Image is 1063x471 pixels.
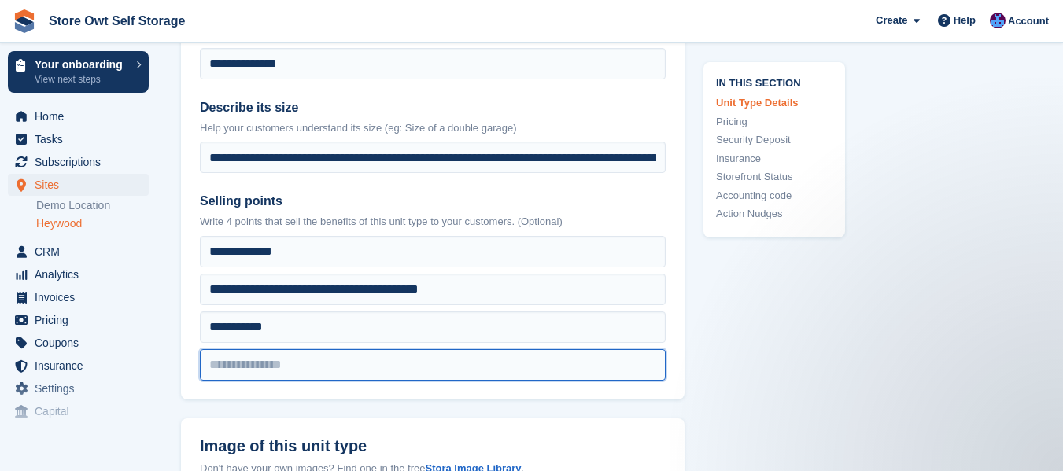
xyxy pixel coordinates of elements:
a: Accounting code [716,187,832,203]
p: Your onboarding [35,59,128,70]
span: Sites [35,174,129,196]
span: Invoices [35,286,129,308]
span: Capital [35,400,129,422]
span: Pricing [35,309,129,331]
a: menu [8,355,149,377]
img: stora-icon-8386f47178a22dfd0bd8f6a31ec36ba5ce8667c1dd55bd0f319d3a0aa187defe.svg [13,9,36,33]
p: Write 4 points that sell the benefits of this unit type to your customers. (Optional) [200,214,666,230]
span: CRM [35,241,129,263]
a: menu [8,151,149,173]
a: menu [8,174,149,196]
a: menu [8,241,149,263]
span: Coupons [35,332,129,354]
span: Settings [35,377,129,399]
a: menu [8,286,149,308]
a: Storefront Status [716,169,832,185]
p: View next steps [35,72,128,86]
a: Insurance [716,150,832,166]
a: Demo Location [36,198,149,213]
a: menu [8,309,149,331]
a: Unit Type Details [716,95,832,111]
a: menu [8,400,149,422]
a: menu [8,105,149,127]
label: Describe its size [200,98,666,117]
span: In this section [716,74,832,89]
span: Subscriptions [35,151,129,173]
a: Action Nudges [716,206,832,222]
span: Insurance [35,355,129,377]
a: Security Deposit [716,132,832,148]
span: Tasks [35,128,129,150]
a: menu [8,128,149,150]
label: Image of this unit type [200,437,666,455]
a: Store Owt Self Storage [42,8,191,34]
span: Create [876,13,907,28]
a: menu [8,263,149,285]
span: Help [954,13,976,28]
label: Selling points [200,192,666,211]
a: menu [8,332,149,354]
img: Andrew Omeltschenko [990,13,1006,28]
span: Account [1008,13,1049,29]
a: Pricing [716,113,832,129]
a: menu [8,377,149,399]
span: Analytics [35,263,129,285]
span: Home [35,105,129,127]
a: Your onboarding View next steps [8,51,149,93]
p: Help your customers understand its size (eg: Size of a double garage) [200,120,666,136]
a: Heywood [36,216,149,231]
